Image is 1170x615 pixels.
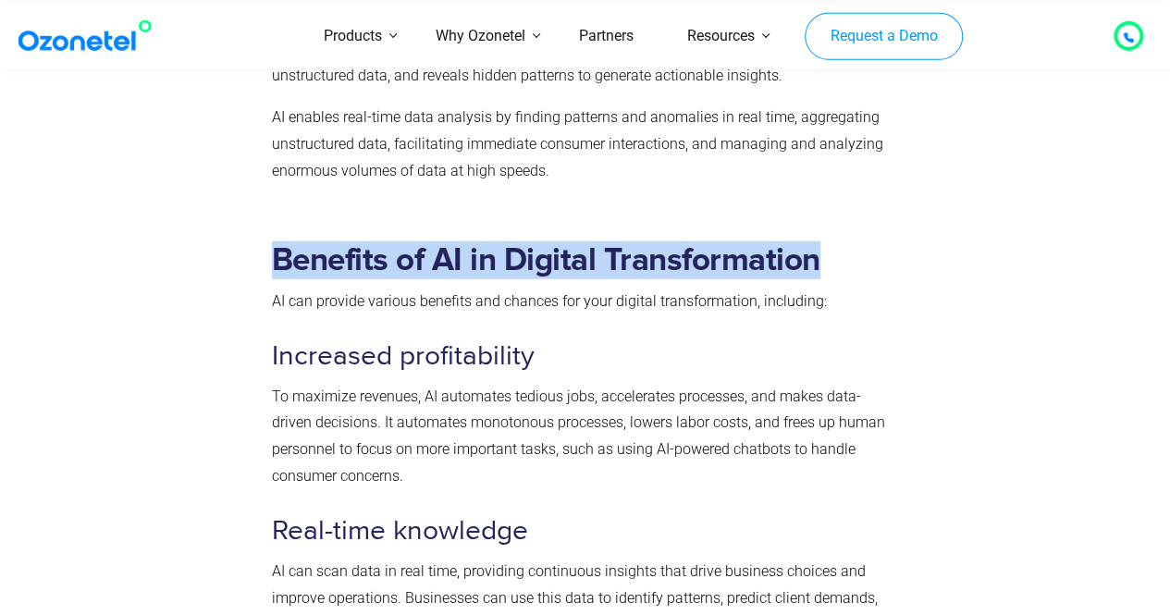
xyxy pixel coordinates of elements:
[552,4,660,69] a: Partners
[409,4,552,69] a: Why Ozonetel
[805,12,963,60] a: Request a Demo
[272,339,535,373] span: Increased profitability
[272,292,827,310] span: AI can provide various benefits and chances for your digital transformation, including:
[272,514,528,547] span: Real-time knowledge
[297,4,409,69] a: Products
[272,108,883,179] span: AI enables real-time data analysis by finding patterns and anomalies in real time, aggregating un...
[272,387,885,485] span: To maximize revenues, AI automates tedious jobs, accelerates processes, and makes data-driven dec...
[272,244,820,277] strong: Benefits of AI in Digital Transformation
[660,4,782,69] a: Resources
